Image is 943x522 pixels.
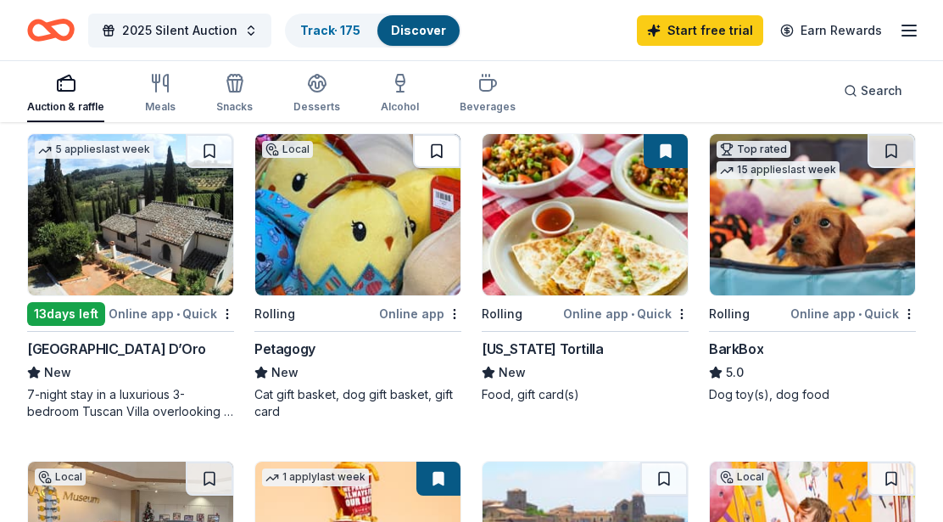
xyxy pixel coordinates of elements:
span: 5.0 [726,362,744,383]
a: Discover [391,23,446,37]
div: Online app Quick [790,303,916,324]
div: Online app Quick [109,303,234,324]
div: [US_STATE] Tortilla [482,339,603,359]
div: Food, gift card(s) [482,386,689,403]
div: Rolling [482,304,522,324]
div: Rolling [709,304,750,324]
span: • [631,307,634,321]
button: Track· 175Discover [285,14,461,48]
div: Beverages [460,100,516,114]
div: Top rated [717,141,790,158]
div: Rolling [254,304,295,324]
button: Auction & raffle [27,66,104,122]
button: Search [830,74,916,108]
a: Image for BarkBoxTop rated15 applieslast weekRollingOnline app•QuickBarkBox5.0Dog toy(s), dog food [709,133,916,403]
span: New [499,362,526,383]
img: Image for Petagogy [255,134,460,295]
div: 13 days left [27,302,105,326]
div: Local [717,469,767,486]
a: Image for California TortillaRollingOnline app•Quick[US_STATE] TortillaNewFood, gift card(s) [482,133,689,403]
a: Image for Villa Sogni D’Oro5 applieslast week13days leftOnline app•Quick[GEOGRAPHIC_DATA] D’OroNe... [27,133,234,420]
div: 7-night stay in a luxurious 3-bedroom Tuscan Villa overlooking a vineyard and the ancient walled ... [27,386,234,420]
span: • [858,307,862,321]
a: Track· 175 [300,23,360,37]
div: Alcohol [381,100,419,114]
span: New [271,362,299,383]
div: [GEOGRAPHIC_DATA] D’Oro [27,339,206,359]
div: Cat gift basket, dog gift basket, gift card [254,386,461,420]
button: Desserts [293,66,340,122]
button: Alcohol [381,66,419,122]
div: BarkBox [709,339,763,359]
div: Local [262,141,313,158]
div: 15 applies last week [717,161,840,179]
span: Search [861,81,902,101]
span: 2025 Silent Auction [122,20,237,41]
div: Petagogy [254,339,315,359]
a: Image for PetagogyLocalRollingOnline appPetagogyNewCat gift basket, dog gift basket, gift card [254,133,461,420]
div: Online app Quick [563,303,689,324]
div: 5 applies last week [35,141,153,159]
span: New [44,362,71,383]
div: Auction & raffle [27,100,104,114]
div: Online app [379,303,461,324]
div: Snacks [216,100,253,114]
div: 1 apply last week [262,469,369,486]
button: Snacks [216,66,253,122]
div: Desserts [293,100,340,114]
div: Meals [145,100,176,114]
span: • [176,307,180,321]
button: Meals [145,66,176,122]
img: Image for California Tortilla [483,134,688,295]
button: 2025 Silent Auction [88,14,271,48]
img: Image for Villa Sogni D’Oro [28,134,233,295]
a: Start free trial [637,15,763,46]
a: Earn Rewards [770,15,892,46]
button: Beverages [460,66,516,122]
div: Dog toy(s), dog food [709,386,916,403]
div: Local [35,469,86,486]
a: Home [27,10,75,50]
img: Image for BarkBox [710,134,915,295]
